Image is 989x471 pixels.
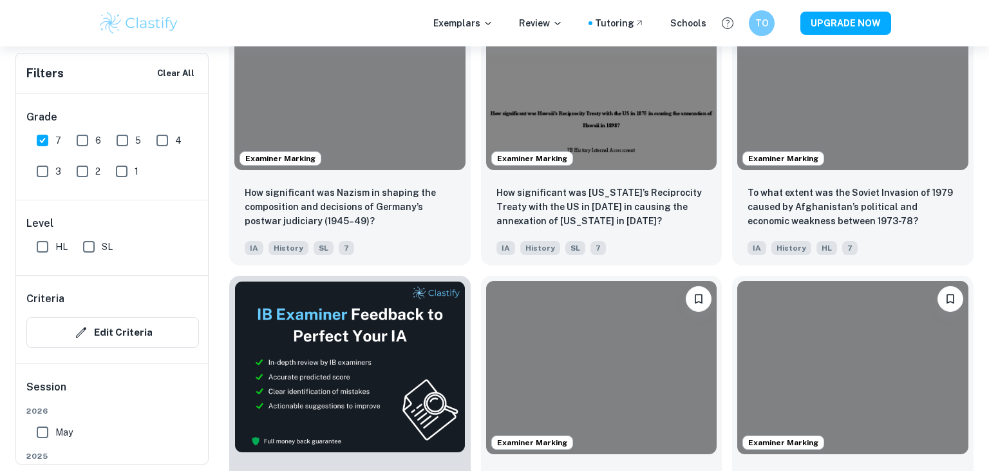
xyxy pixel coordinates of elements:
[268,241,308,255] span: History
[240,153,321,164] span: Examiner Marking
[520,241,560,255] span: History
[26,405,199,417] span: 2026
[433,16,493,30] p: Exemplars
[937,286,963,312] button: Bookmark
[314,241,334,255] span: SL
[55,240,68,254] span: HL
[135,133,141,148] span: 5
[26,317,199,348] button: Edit Criteria
[26,450,199,462] span: 2025
[234,281,466,453] img: Thumbnail
[55,425,73,439] span: May
[95,164,100,178] span: 2
[595,16,645,30] a: Tutoring
[492,153,572,164] span: Examiner Marking
[26,64,64,82] h6: Filters
[670,16,706,30] a: Schools
[816,241,837,255] span: HL
[590,241,606,255] span: 7
[842,241,858,255] span: 7
[748,241,766,255] span: IA
[743,437,824,448] span: Examiner Marking
[26,216,199,231] h6: Level
[496,241,515,255] span: IA
[245,241,263,255] span: IA
[154,64,198,83] button: Clear All
[519,16,563,30] p: Review
[755,16,769,30] h6: TO
[26,291,64,307] h6: Criteria
[496,186,707,228] p: How significant was Hawaii’s Reciprocity Treaty with the US in 1875 in causing the annexation of ...
[55,164,61,178] span: 3
[102,240,113,254] span: SL
[98,10,180,36] img: Clastify logo
[771,241,811,255] span: History
[26,380,199,405] h6: Session
[95,133,101,148] span: 6
[245,186,455,228] p: How significant was Nazism in shaping the composition and decisions of Germany’s postwar judiciar...
[55,133,61,148] span: 7
[800,12,891,35] button: UPGRADE NOW
[749,10,775,36] button: TO
[565,241,585,255] span: SL
[748,186,958,228] p: To what extent was the Soviet Invasion of 1979 caused by Afghanistan’s political and economic wea...
[743,153,824,164] span: Examiner Marking
[175,133,182,148] span: 4
[339,241,354,255] span: 7
[686,286,711,312] button: Bookmark
[135,164,138,178] span: 1
[492,437,572,448] span: Examiner Marking
[717,12,739,34] button: Help and Feedback
[26,110,199,125] h6: Grade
